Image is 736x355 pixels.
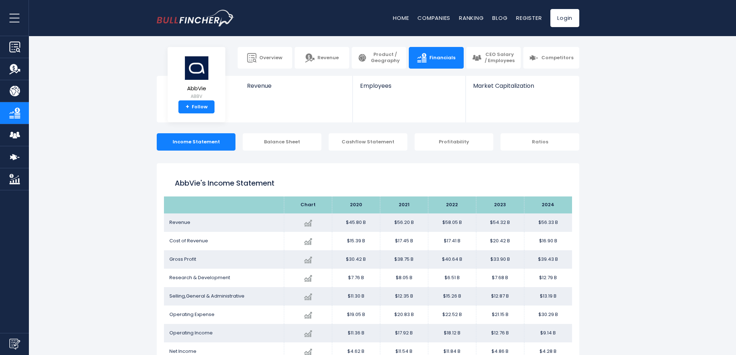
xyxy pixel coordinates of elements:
td: $30.42 B [332,250,380,269]
div: Profitability [415,133,493,151]
span: Revenue [317,55,339,61]
td: $18.12 B [428,324,476,342]
td: $17.45 B [380,232,428,250]
td: $16.90 B [524,232,572,250]
td: $39.43 B [524,250,572,269]
span: Operating Income [169,329,213,336]
span: Cost of Revenue [169,237,208,244]
td: $22.52 B [428,306,476,324]
td: $12.76 B [476,324,524,342]
img: bullfincher logo [157,10,234,26]
span: Revenue [247,82,346,89]
td: $12.35 B [380,287,428,306]
span: Competitors [541,55,573,61]
span: Employees [360,82,458,89]
a: Employees [353,76,465,101]
a: Competitors [523,47,579,69]
a: Blog [492,14,507,22]
td: $11.36 B [332,324,380,342]
td: $17.41 B [428,232,476,250]
a: Register [516,14,542,22]
td: $21.15 B [476,306,524,324]
td: $38.75 B [380,250,428,269]
div: Income Statement [157,133,235,151]
th: 2020 [332,196,380,213]
h1: AbbVie's Income Statement [175,178,561,189]
td: $7.76 B [332,269,380,287]
a: AbbVie ABBV [183,56,209,101]
td: $20.42 B [476,232,524,250]
td: $13.19 B [524,287,572,306]
td: $8.05 B [380,269,428,287]
span: AbbVie [184,86,209,92]
a: Home [393,14,409,22]
th: 2022 [428,196,476,213]
a: Go to homepage [157,10,234,26]
a: Revenue [240,76,353,101]
a: CEO Salary / Employees [466,47,521,69]
td: $30.29 B [524,306,572,324]
span: Product / Geography [370,52,401,64]
td: $12.87 B [476,287,524,306]
strong: + [186,104,189,110]
th: 2021 [380,196,428,213]
span: CEO Salary / Employees [484,52,515,64]
td: $15.39 B [332,232,380,250]
a: Login [550,9,579,27]
span: Operating Expense [169,311,215,318]
span: Selling,General & Administrative [169,293,244,299]
td: $15.26 B [428,287,476,306]
td: $9.14 B [524,324,572,342]
td: $6.51 B [428,269,476,287]
td: $12.79 B [524,269,572,287]
td: $7.68 B [476,269,524,287]
small: ABBV [184,93,209,100]
a: Product / Geography [352,47,406,69]
span: Financials [429,55,455,61]
td: $40.64 B [428,250,476,269]
td: $17.92 B [380,324,428,342]
span: Research & Development [169,274,230,281]
a: Ranking [459,14,484,22]
td: $54.32 B [476,213,524,232]
td: $20.83 B [380,306,428,324]
td: $56.33 B [524,213,572,232]
span: Net Income [169,348,196,355]
th: 2024 [524,196,572,213]
td: $45.80 B [332,213,380,232]
th: Chart [284,196,332,213]
a: Market Capitalization [466,76,579,101]
span: Gross Profit [169,256,196,263]
span: Revenue [169,219,190,226]
div: Ratios [501,133,579,151]
span: Overview [259,55,282,61]
a: +Follow [178,100,215,113]
th: 2023 [476,196,524,213]
td: $19.05 B [332,306,380,324]
a: Revenue [295,47,349,69]
a: Overview [238,47,292,69]
td: $11.30 B [332,287,380,306]
td: $58.05 B [428,213,476,232]
a: Companies [417,14,450,22]
a: Financials [409,47,463,69]
td: $56.20 B [380,213,428,232]
div: Balance Sheet [243,133,321,151]
div: Cashflow Statement [329,133,407,151]
td: $33.90 B [476,250,524,269]
span: Market Capitalization [473,82,571,89]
